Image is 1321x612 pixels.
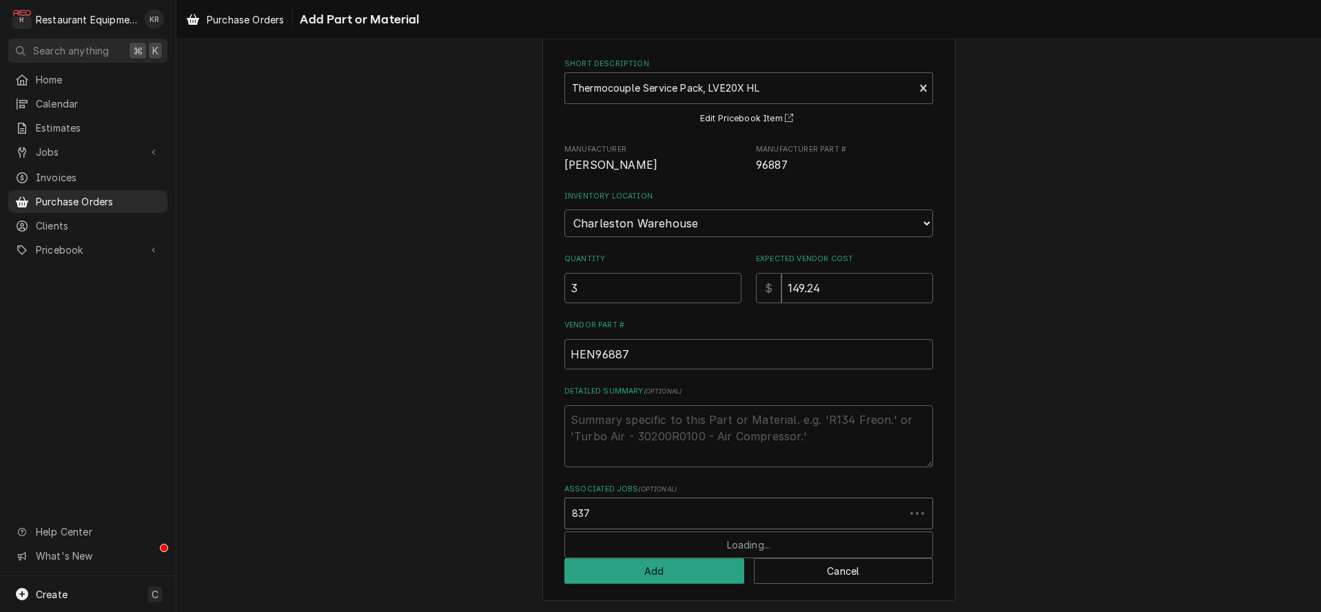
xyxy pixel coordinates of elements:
[296,10,419,29] span: Add Part or Material
[36,524,159,539] span: Help Center
[756,254,933,303] div: Expected Vendor Cost
[36,121,161,135] span: Estimates
[638,485,677,493] span: ( optional )
[8,544,167,567] a: Go to What's New
[564,484,933,529] div: Associated Jobs
[36,12,137,27] div: Restaurant Equipment Diagnostics
[181,8,289,31] a: Purchase Orders
[36,96,161,111] span: Calendar
[564,159,657,172] span: [PERSON_NAME]
[565,532,932,558] div: Loading...
[564,386,933,397] label: Detailed Summary
[36,243,140,257] span: Pricebook
[36,145,140,159] span: Jobs
[36,194,161,209] span: Purchase Orders
[152,43,158,58] span: K
[756,159,788,172] span: 96887
[564,320,933,331] label: Vendor Part #
[8,68,167,91] a: Home
[564,386,933,467] div: Detailed Summary
[36,170,161,185] span: Invoices
[564,254,741,303] div: Quantity
[145,10,164,29] div: Kelli Robinette's Avatar
[33,43,109,58] span: Search anything
[754,558,934,584] button: Cancel
[8,141,167,163] a: Go to Jobs
[8,214,167,237] a: Clients
[564,191,933,202] label: Inventory Location
[36,218,161,233] span: Clients
[564,59,933,70] label: Short Description
[756,144,933,174] div: Manufacturer Part #
[564,144,741,155] span: Manufacturer
[36,589,68,600] span: Create
[207,12,284,27] span: Purchase Orders
[12,10,32,29] div: R
[8,39,167,63] button: Search anything⌘K
[8,190,167,213] a: Purchase Orders
[8,238,167,261] a: Go to Pricebook
[756,254,933,265] label: Expected Vendor Cost
[8,92,167,115] a: Calendar
[564,558,744,584] button: Add
[8,520,167,543] a: Go to Help Center
[756,144,933,155] span: Manufacturer Part #
[564,320,933,369] div: Vendor Part #
[564,59,933,127] div: Short Description
[564,144,741,174] div: Manufacturer
[564,254,741,265] label: Quantity
[564,558,933,584] div: Button Group
[36,72,161,87] span: Home
[644,387,682,395] span: ( optional )
[698,110,800,127] button: Edit Pricebook Item
[564,191,933,237] div: Inventory Location
[564,558,933,584] div: Button Group Row
[12,10,32,29] div: Restaurant Equipment Diagnostics's Avatar
[133,43,143,58] span: ⌘
[564,12,933,529] div: Line Item Create/Update Form
[564,484,933,495] label: Associated Jobs
[756,273,781,303] div: $
[8,116,167,139] a: Estimates
[8,166,167,189] a: Invoices
[756,157,933,174] span: Manufacturer Part #
[36,549,159,563] span: What's New
[152,587,158,602] span: C
[145,10,164,29] div: KR
[564,157,741,174] span: Manufacturer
